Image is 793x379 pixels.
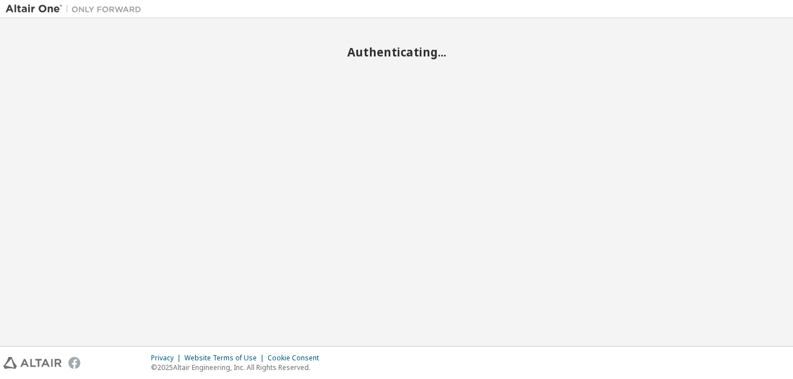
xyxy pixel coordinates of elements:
div: Website Terms of Use [184,354,268,363]
img: altair_logo.svg [3,357,62,369]
img: facebook.svg [68,357,80,369]
div: Privacy [151,354,184,363]
div: Cookie Consent [268,354,326,363]
p: © 2025 Altair Engineering, Inc. All Rights Reserved. [151,363,326,372]
h2: Authenticating... [6,45,787,59]
img: Altair One [6,3,147,15]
